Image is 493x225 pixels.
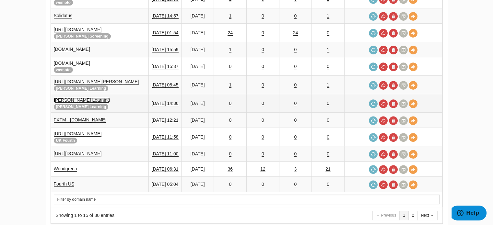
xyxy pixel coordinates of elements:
a: Cancel in-progress audit [379,165,388,174]
span: UK Fourth [54,138,77,143]
a: Request a crawl [369,180,378,189]
a: 0 [229,182,231,187]
a: 0 [294,13,297,19]
a: [URL][DOMAIN_NAME][PERSON_NAME] [54,79,139,84]
a: 12 [260,166,265,172]
a: 0 [327,101,329,106]
a: 0 [294,151,297,157]
a: [DATE] 11:00 [152,151,179,157]
a: [DOMAIN_NAME] [54,47,90,52]
a: 0 [294,182,297,187]
a: Request a crawl [369,12,378,21]
span: wemoto [54,67,73,73]
a: Cancel in-progress audit [379,12,388,21]
td: [DATE] [181,42,214,57]
td: [DATE] [181,94,214,113]
td: [DATE] [181,146,214,162]
a: 0 [262,47,264,52]
a: Cancel in-progress audit [379,29,388,38]
a: 0 [294,82,297,88]
a: 1 [229,47,231,52]
a: View Domain Overview [409,12,417,21]
a: [URL][DOMAIN_NAME] [54,131,102,137]
a: 0 [294,47,297,52]
a: 0 [294,101,297,106]
a: 0 [229,101,231,106]
a: View Domain Overview [409,46,417,54]
a: 0 [229,118,231,123]
a: Crawl History [399,180,408,189]
a: Delete most recent audit [389,165,398,174]
a: Delete most recent audit [389,133,398,142]
a: [DATE] 14:57 [152,13,179,19]
a: 21 [325,166,331,172]
a: 0 [262,30,264,36]
a: Delete most recent audit [389,12,398,21]
a: 1 [327,82,329,88]
a: 0 [229,151,231,157]
a: Request a crawl [369,165,378,174]
a: Crawl History [399,116,408,125]
a: 0 [262,64,264,69]
a: Request a crawl [369,99,378,108]
a: Solidatus [54,13,73,18]
a: [DATE] 15:59 [152,47,179,52]
a: Cancel in-progress audit [379,81,388,90]
a: 24 [228,30,233,36]
a: View Domain Overview [409,81,417,90]
a: Delete most recent audit [389,81,398,90]
a: Delete most recent audit [389,62,398,71]
a: 24 [293,30,298,36]
a: 0 [262,182,264,187]
a: 0 [294,64,297,69]
a: Crawl History [399,81,408,90]
span: [PERSON_NAME] Learning [54,104,109,110]
a: Crawl History [399,165,408,174]
td: [DATE] [181,177,214,192]
a: 0 [327,30,329,36]
a: [DATE] 06:31 [152,166,179,172]
a: 0 [262,134,264,140]
a: Crawl History [399,133,408,142]
a: [DATE] 15:37 [152,64,179,69]
a: 0 [262,13,264,19]
a: [DATE] 14:36 [152,101,179,106]
a: Crawl History [399,29,408,38]
a: Cancel in-progress audit [379,133,388,142]
a: 0 [327,134,329,140]
input: Search [54,195,440,204]
a: Request a crawl [369,116,378,125]
a: Request a crawl [369,46,378,54]
a: [DATE] 11:58 [152,134,179,140]
div: Showing 1 to 15 of 30 entries [56,212,239,219]
td: [DATE] [181,57,214,76]
a: View Domain Overview [409,99,417,108]
a: [URL][DOMAIN_NAME] [54,151,102,156]
a: Cancel in-progress audit [379,46,388,54]
a: ← Previous [372,211,400,220]
a: 0 [262,151,264,157]
a: Request a crawl [369,62,378,71]
a: [DATE] 08:45 [152,82,179,88]
td: [DATE] [181,113,214,128]
a: 36 [228,166,233,172]
a: Crawl History [399,99,408,108]
iframe: Opens a widget where you can find more information [452,206,487,222]
a: View Domain Overview [409,180,417,189]
a: Cancel in-progress audit [379,150,388,159]
a: [DATE] 01:54 [152,30,179,36]
a: 0 [327,151,329,157]
a: 0 [327,182,329,187]
a: Delete most recent audit [389,116,398,125]
a: [PERSON_NAME] Learning [54,97,110,103]
a: [URL][DOMAIN_NAME] [54,27,102,32]
a: 0 [327,118,329,123]
a: [DATE] 12:21 [152,118,179,123]
a: 3 [294,166,297,172]
a: [DOMAIN_NAME] [54,61,90,66]
a: Crawl History [399,12,408,21]
a: Crawl History [399,46,408,54]
td: [DATE] [181,128,214,146]
a: Fourth US [54,181,75,187]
